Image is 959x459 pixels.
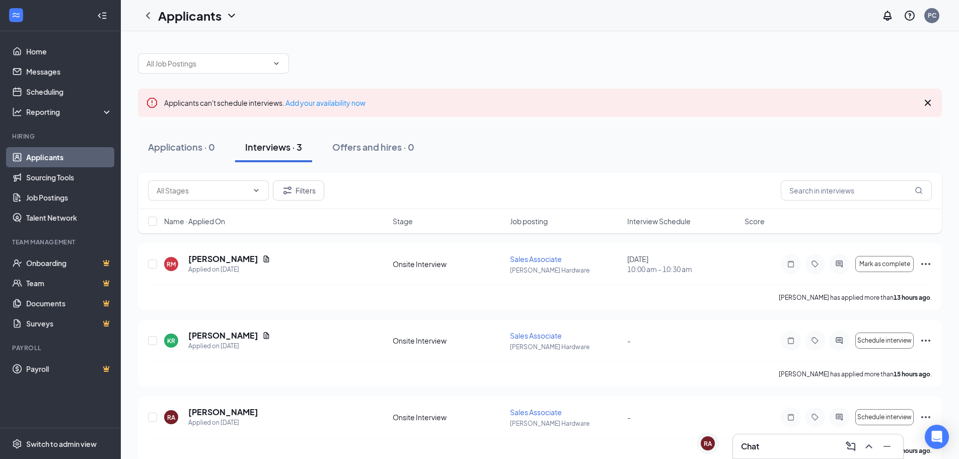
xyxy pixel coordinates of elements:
svg: ChevronDown [252,186,260,194]
p: [PERSON_NAME] Hardware [510,343,621,351]
div: Switch to admin view [26,439,97,449]
span: Applicants can't schedule interviews. [164,98,365,107]
div: Reporting [26,107,113,117]
span: Score [745,216,765,226]
div: RA [704,439,712,448]
button: ChevronUp [861,438,877,454]
span: Sales Associate [510,331,562,340]
svg: ActiveChat [833,337,845,345]
input: Search in interviews [781,180,932,201]
div: Onsite Interview [393,259,504,269]
span: 10:00 am - 10:30 am [627,264,739,274]
svg: ComposeMessage [845,440,857,452]
span: - [627,336,631,345]
div: Payroll [12,344,110,352]
button: Minimize [879,438,895,454]
b: 18 hours ago [894,447,930,454]
a: Messages [26,61,112,82]
svg: ChevronLeft [142,10,154,22]
svg: Error [146,97,158,109]
svg: ChevronUp [863,440,875,452]
svg: Document [262,332,270,340]
svg: Cross [922,97,934,109]
div: Applied on [DATE] [188,341,270,351]
svg: Settings [12,439,22,449]
a: Job Postings [26,187,112,208]
span: Sales Associate [510,408,562,417]
svg: MagnifyingGlass [915,186,923,194]
button: Schedule interview [855,409,914,425]
span: Schedule interview [857,414,912,421]
p: [PERSON_NAME] has applied more than . [779,293,932,302]
a: Talent Network [26,208,112,228]
svg: Tag [809,413,821,421]
h3: Chat [741,441,759,452]
a: Applicants [26,147,112,167]
svg: Collapse [97,11,107,21]
svg: ActiveChat [833,260,845,268]
h1: Applicants [158,7,222,24]
svg: Ellipses [920,258,932,270]
a: DocumentsCrown [26,293,112,313]
svg: Filter [281,184,293,196]
input: All Stages [157,185,248,196]
div: [DATE] [627,254,739,274]
svg: Ellipses [920,335,932,347]
svg: Minimize [881,440,893,452]
svg: Tag [809,337,821,345]
a: Scheduling [26,82,112,102]
div: RM [167,260,176,269]
svg: Notifications [881,10,894,22]
a: Home [26,41,112,61]
a: TeamCrown [26,273,112,293]
div: KR [167,337,175,345]
span: Mark as complete [859,260,910,268]
p: [PERSON_NAME] Hardware [510,266,621,275]
a: OnboardingCrown [26,253,112,273]
svg: QuestionInfo [904,10,916,22]
b: 15 hours ago [894,370,930,378]
svg: ChevronDown [226,10,238,22]
div: Hiring [12,132,110,141]
h5: [PERSON_NAME] [188,330,258,341]
svg: Analysis [12,107,22,117]
button: Schedule interview [855,333,914,349]
div: Interviews · 3 [245,141,302,153]
p: [PERSON_NAME] has applied more than . [779,370,932,378]
div: RA [167,413,175,422]
span: Job posting [510,216,548,226]
div: Onsite Interview [393,412,504,422]
b: 13 hours ago [894,294,930,301]
div: PC [928,11,936,20]
div: Team Management [12,238,110,246]
button: Filter Filters [273,180,324,201]
svg: ChevronDown [272,59,280,68]
p: [PERSON_NAME] Hardware [510,419,621,428]
a: SurveysCrown [26,313,112,334]
svg: ActiveChat [833,413,845,421]
span: Sales Associate [510,254,562,264]
button: Mark as complete [855,256,914,272]
div: Applied on [DATE] [188,418,258,428]
svg: Document [262,255,270,263]
svg: Note [785,260,797,268]
a: Add your availability now [285,98,365,107]
span: - [627,413,631,422]
svg: Note [785,413,797,421]
h5: [PERSON_NAME] [188,253,258,265]
span: Schedule interview [857,337,912,344]
button: ComposeMessage [843,438,859,454]
svg: Note [785,337,797,345]
div: Applied on [DATE] [188,265,270,275]
svg: WorkstreamLogo [11,10,21,20]
div: Onsite Interview [393,336,504,346]
span: Interview Schedule [627,216,691,226]
svg: Tag [809,260,821,268]
span: Stage [393,216,413,226]
a: Sourcing Tools [26,167,112,187]
h5: [PERSON_NAME] [188,407,258,418]
div: Offers and hires · 0 [332,141,414,153]
input: All Job Postings [146,58,268,69]
div: Open Intercom Messenger [925,425,949,449]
